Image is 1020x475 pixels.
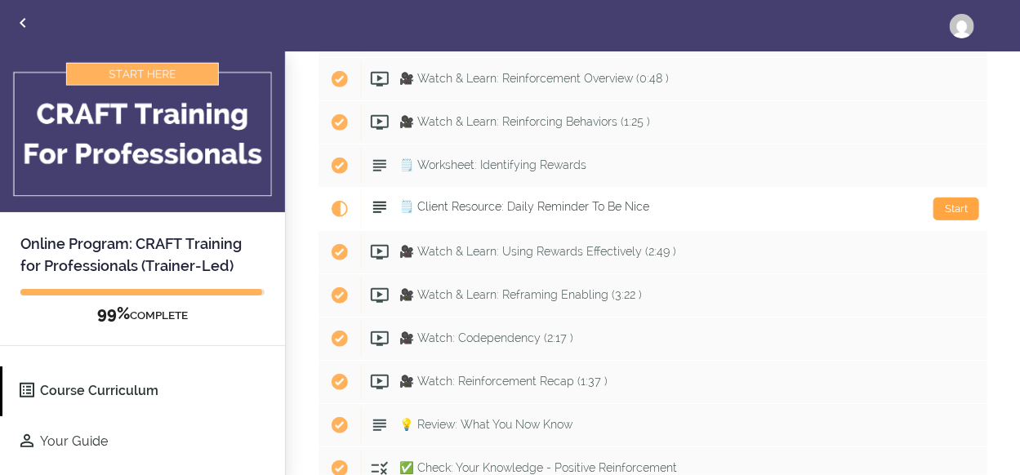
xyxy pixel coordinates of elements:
[399,200,649,213] span: 🗒️ Client Resource: Daily Reminder To Be Nice
[933,198,979,220] div: Start
[318,58,987,100] a: Completed item 🎥 Watch & Learn: Reinforcement Overview (0:48 )
[318,188,987,230] a: Current item Start 🗒️ Client Resource: Daily Reminder To Be Nice
[318,404,987,446] a: Completed item 💡 Review: What You Now Know
[399,418,572,431] span: 💡 Review: What You Now Know
[318,188,361,230] span: Current item
[318,231,361,273] span: Completed item
[950,14,974,38] img: eroberts@rarphds.net
[318,361,361,403] span: Completed item
[399,72,669,85] span: 🎥 Watch & Learn: Reinforcement Overview (0:48 )
[318,404,361,446] span: Completed item
[97,304,130,323] span: 99%
[399,375,608,388] span: 🎥 Watch: Reinforcement Recap (1:37 )
[318,144,361,187] span: Completed item
[399,461,677,474] span: ✅ Check: Your Knowledge - Positive Reinforcement
[318,274,987,317] a: Completed item 🎥 Watch & Learn: Reframing Enabling (3:22 )
[318,317,361,360] span: Completed item
[318,58,361,100] span: Completed item
[318,317,987,360] a: Completed item 🎥 Watch: Codependency (2:17 )
[399,115,650,128] span: 🎥 Watch & Learn: Reinforcing Behaviors (1:25 )
[318,144,987,187] a: Completed item 🗒️ Worksheet: Identifying Rewards
[20,304,265,325] div: COMPLETE
[13,13,33,33] svg: Back to courses
[399,245,676,258] span: 🎥 Watch & Learn: Using Rewards Effectively (2:49 )
[318,101,361,144] span: Completed item
[318,361,987,403] a: Completed item 🎥 Watch: Reinforcement Recap (1:37 )
[318,274,361,317] span: Completed item
[2,366,285,416] a: Course Curriculum
[318,101,987,144] a: Completed item 🎥 Watch & Learn: Reinforcing Behaviors (1:25 )
[2,417,285,467] a: Your Guide
[1,1,45,49] a: Back to courses
[399,158,586,171] span: 🗒️ Worksheet: Identifying Rewards
[318,231,987,273] a: Completed item 🎥 Watch & Learn: Using Rewards Effectively (2:49 )
[399,288,642,301] span: 🎥 Watch & Learn: Reframing Enabling (3:22 )
[399,331,573,344] span: 🎥 Watch: Codependency (2:17 )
